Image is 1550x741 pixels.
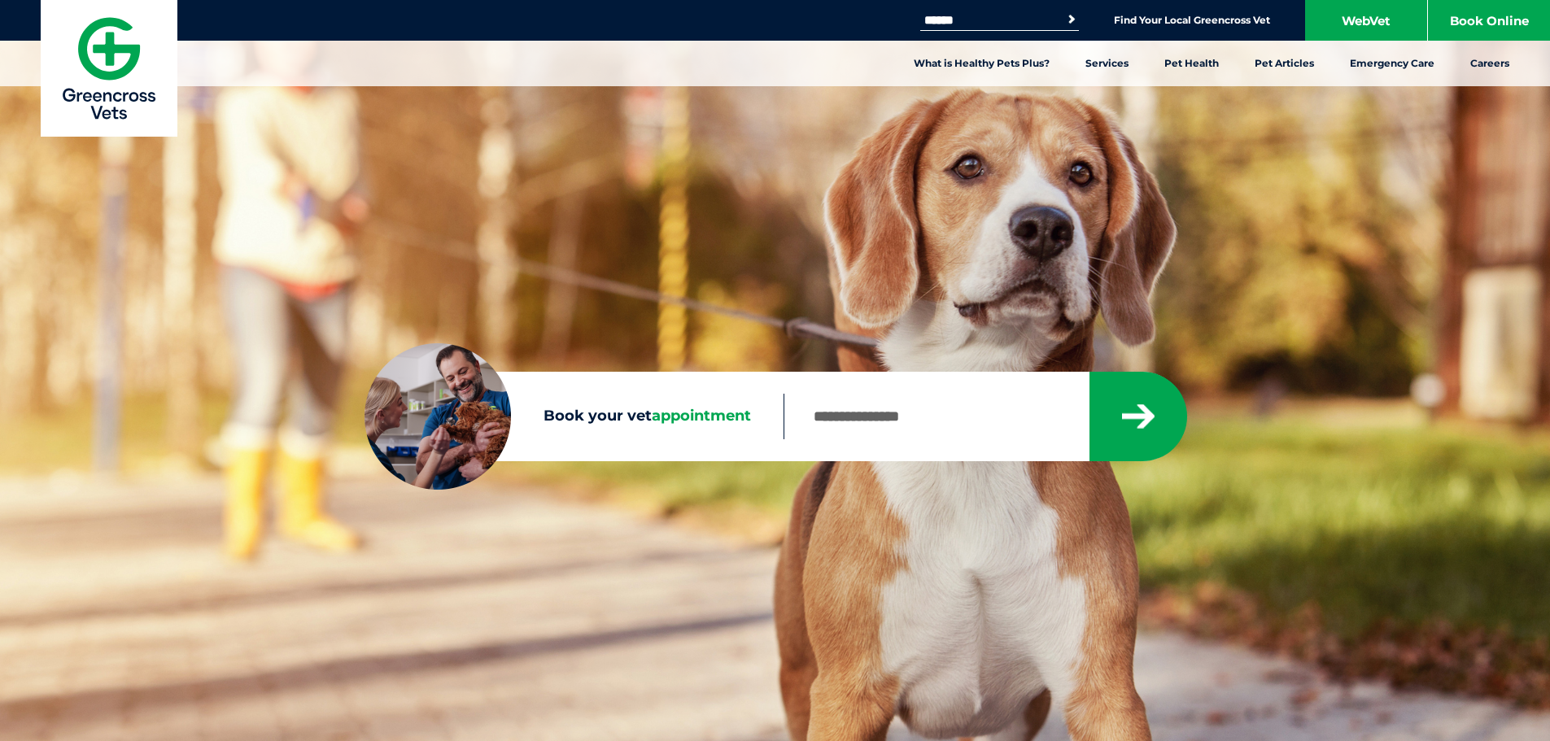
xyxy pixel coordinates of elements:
[1146,41,1237,86] a: Pet Health
[1068,41,1146,86] a: Services
[896,41,1068,86] a: What is Healthy Pets Plus?
[652,407,751,425] span: appointment
[1452,41,1527,86] a: Careers
[365,404,784,429] label: Book your vet
[1332,41,1452,86] a: Emergency Care
[1063,11,1080,28] button: Search
[1237,41,1332,86] a: Pet Articles
[1114,14,1270,27] a: Find Your Local Greencross Vet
